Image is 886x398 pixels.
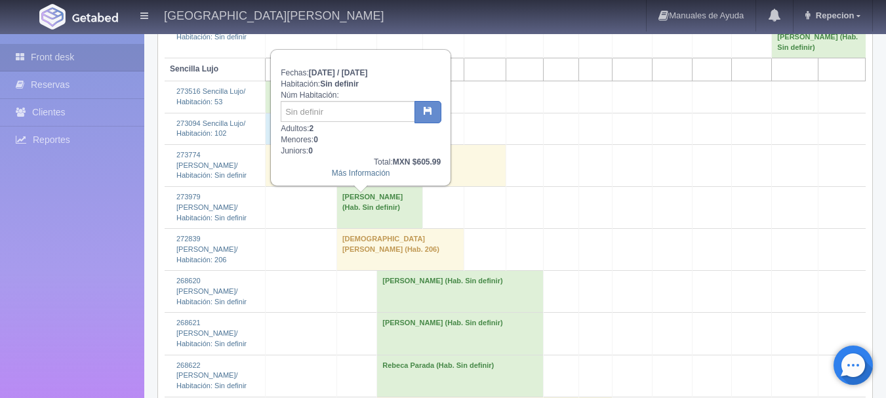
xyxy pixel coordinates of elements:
b: 0 [313,135,318,144]
a: 268622 [PERSON_NAME]/Habitación: Sin definir [176,361,247,389]
b: [DATE] / [DATE] [309,68,368,77]
img: Getabed [39,4,66,30]
b: MXN $605.99 [393,157,441,167]
b: 0 [308,146,313,155]
a: 268620 [PERSON_NAME]/Habitación: Sin definir [176,277,247,305]
td: [DEMOGRAPHIC_DATA][PERSON_NAME] (Hab. Sin definir) [772,16,866,58]
td: [DEMOGRAPHIC_DATA][PERSON_NAME] (Hab. 206) [336,229,464,271]
a: 273327 Doble Lujo/Habitación: Sin definir [176,22,247,41]
a: 273774 [PERSON_NAME]/Habitación: Sin definir [176,151,247,179]
img: Getabed [72,12,118,22]
div: Fechas: Habitación: Núm Habitación: Adultos: Menores: Juniors: [272,50,450,186]
td: [PERSON_NAME] (Hab. 102) [265,113,377,144]
b: Sin definir [320,79,359,89]
div: Total: [281,157,441,168]
td: [PERSON_NAME] (Hab. Sin definir) [377,313,544,355]
a: 273094 Sencilla Lujo/Habitación: 102 [176,119,245,138]
td: Rebeca Parada (Hab. Sin definir) [377,355,544,397]
span: Repecion [813,10,855,20]
input: Sin definir [281,101,415,122]
td: [PERSON_NAME] (Hab. Sin definir) [336,187,422,229]
b: 2 [310,124,314,133]
a: 272839 [PERSON_NAME]/Habitación: 206 [176,235,238,263]
a: 268621 [PERSON_NAME]/Habitación: Sin definir [176,319,247,347]
a: 273979 [PERSON_NAME]/Habitación: Sin definir [176,193,247,221]
b: Sencilla Lujo [170,64,218,73]
td: [PERSON_NAME] (Hab. 53) [265,81,377,113]
a: Más Información [332,169,390,178]
a: 273516 Sencilla Lujo/Habitación: 53 [176,87,245,106]
h4: [GEOGRAPHIC_DATA][PERSON_NAME] [164,7,384,23]
td: [PERSON_NAME] (Hab. Sin definir) [377,271,544,313]
td: [PERSON_NAME] (Hab. Sin definir) [265,145,506,187]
